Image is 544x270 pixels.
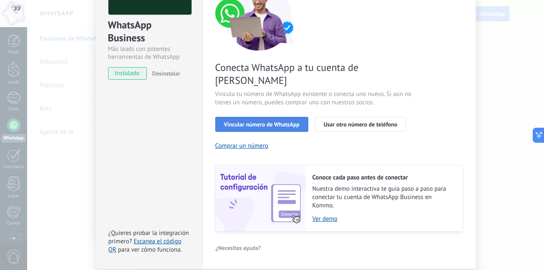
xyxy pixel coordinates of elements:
span: Nuestra demo interactiva te guía paso a paso para conectar tu cuenta de WhatsApp Business en Kommo. [312,185,454,210]
button: Vincular número de WhatsApp [215,117,308,132]
span: Desinstalar [152,70,180,77]
a: Escanea el código QR [108,237,181,254]
span: ¿Quieres probar la integración primero? [108,229,189,245]
span: Vincular número de WhatsApp [224,121,300,127]
button: Comprar un número [215,142,269,150]
button: ¿Necesitas ayuda? [215,242,262,254]
span: Conecta WhatsApp a tu cuenta de [PERSON_NAME] [215,61,414,87]
span: para ver cómo funciona. [118,246,182,254]
span: Vincula tu número de WhatsApp existente o conecta uno nuevo. Si aún no tienes un número, puedes c... [215,90,414,107]
span: instalado [108,67,146,80]
a: Ver demo [312,215,454,223]
div: WhatsApp Business [108,18,190,45]
button: Desinstalar [149,67,180,80]
span: Usar otro número de teléfono [324,121,397,127]
h2: Conoce cada paso antes de conectar [312,174,454,182]
div: Más leads con potentes herramientas de WhatsApp [108,45,190,61]
button: Usar otro número de teléfono [315,117,406,132]
span: ¿Necesitas ayuda? [216,245,261,251]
